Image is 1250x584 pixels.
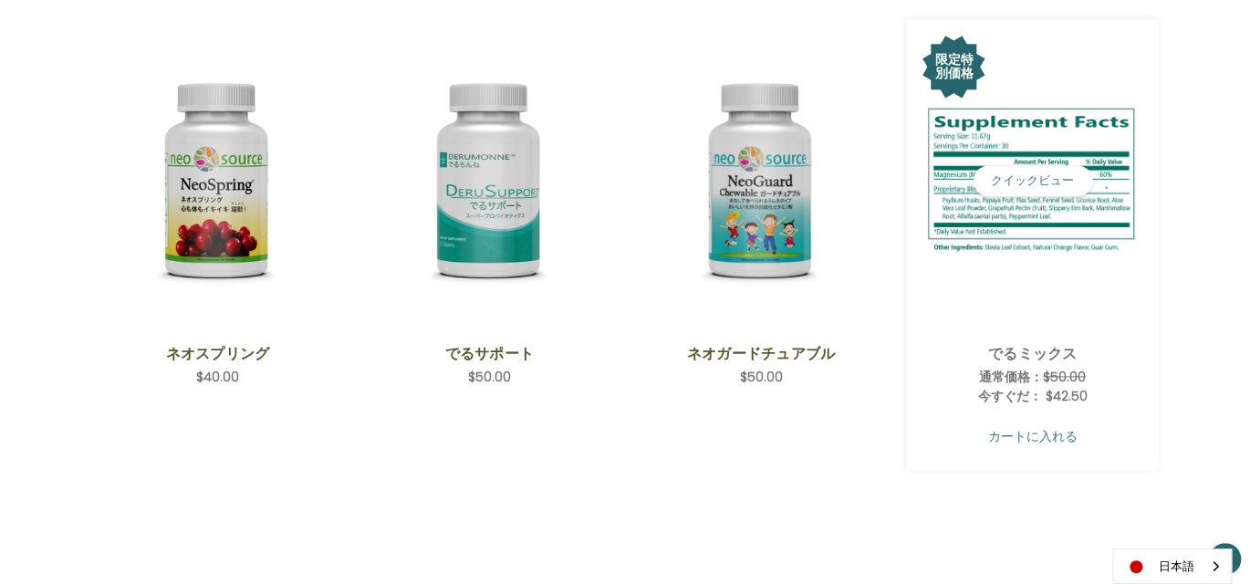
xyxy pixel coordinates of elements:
a: でるサポート [387,342,592,364]
a: 日本語 [1113,549,1231,583]
img: ネオスプリング [105,68,330,294]
div: Language [1112,548,1232,584]
span: 通常価格： [979,368,1043,386]
a: ネオガードチュアブル [658,342,863,364]
div: 限定特別価格 [931,53,976,80]
a: ネオスプリング [115,342,320,364]
img: でるサポート [377,68,602,294]
button: クイックビュー [973,165,1092,196]
a: NeoSpring,$40.00 [105,33,330,329]
span: $50.00 [468,368,511,386]
aside: Language selected: 日本語 [1112,548,1232,584]
span: $50.00 [739,368,782,386]
a: NeoGuard Chewable,$50.00 [649,33,874,329]
span: $40.00 [196,368,239,386]
a: カートに入れる [920,419,1145,454]
a: DeruMix,Was:$50.00, Now:$42.50 [920,33,1145,329]
span: $50.00 [1043,368,1086,386]
a: でるミックス [930,342,1135,364]
a: DeruSupport,$50.00 [377,33,602,329]
span: $42.50 [1046,387,1088,405]
img: ネオガードチュアブル [649,68,874,294]
span: 今すぐだ： [978,387,1042,405]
